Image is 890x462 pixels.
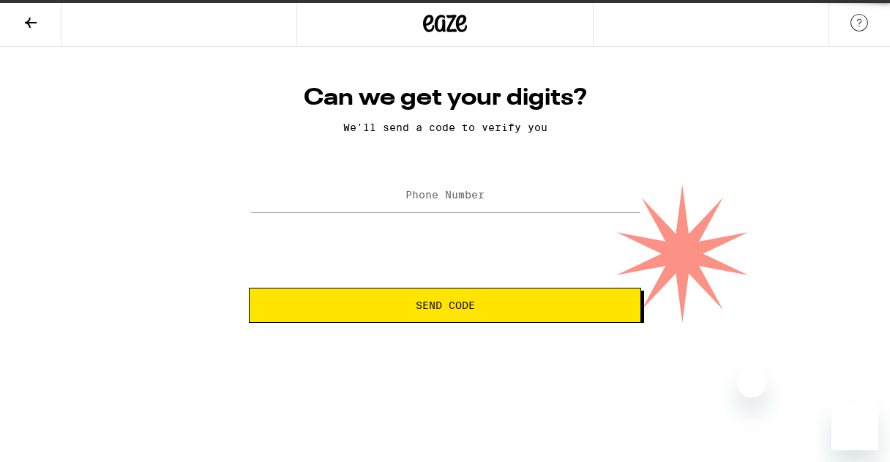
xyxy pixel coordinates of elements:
input: Phone Number [249,179,641,212]
iframe: Button to launch messaging window [831,403,878,450]
label: Phone Number [405,189,485,201]
p: We'll send a code to verify you [249,122,641,133]
button: Send Code [249,288,641,323]
h1: Can we get your digits? [249,83,641,113]
span: Send Code [416,300,475,310]
iframe: Close message [737,368,766,398]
